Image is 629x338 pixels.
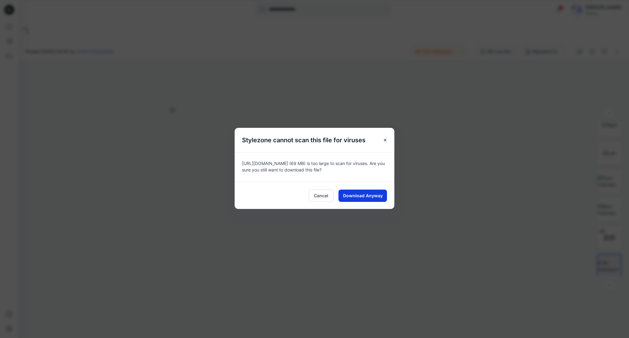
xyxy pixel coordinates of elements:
button: Close [380,135,391,146]
h5: Stylezone cannot scan this file for viruses [235,128,373,152]
button: Download Anyway [338,190,387,202]
span: Cancel [314,192,328,199]
div: [URL][DOMAIN_NAME] (69 MB) is too large to scan for viruses. Are you sure you still want to downl... [235,152,394,182]
button: Cancel [309,190,334,202]
span: Download Anyway [343,192,383,199]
